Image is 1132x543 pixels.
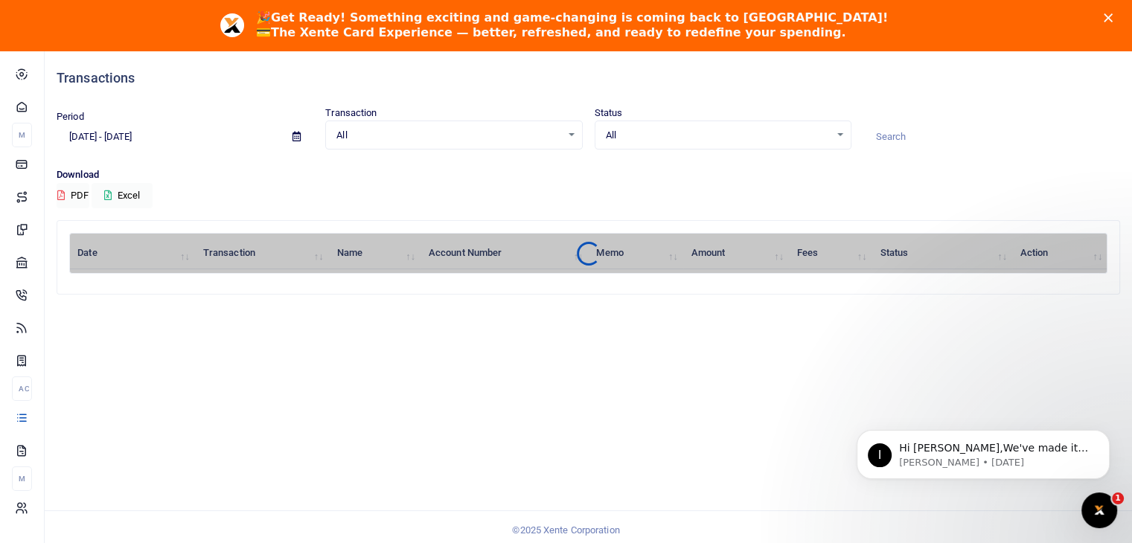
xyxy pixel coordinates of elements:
[12,466,32,491] li: M
[1081,492,1117,528] iframe: Intercom live chat
[57,183,89,208] button: PDF
[834,399,1132,503] iframe: Intercom notifications message
[1112,492,1124,504] span: 1
[220,13,244,37] img: Profile image for Aceng
[92,183,153,208] button: Excel
[1104,13,1119,22] div: Close
[12,376,32,401] li: Ac
[12,123,32,147] li: M
[57,109,84,124] label: Period
[336,128,560,143] span: All
[256,10,888,40] div: 🎉 💳
[271,25,845,39] b: The Xente Card Experience — better, refreshed, and ready to redefine your spending.
[271,10,888,25] b: Get Ready! Something exciting and game-changing is coming back to [GEOGRAPHIC_DATA]!
[595,106,623,121] label: Status
[57,167,1120,183] p: Download
[57,124,281,150] input: select period
[863,124,1120,150] input: Search
[606,128,830,143] span: All
[325,106,377,121] label: Transaction
[57,70,1120,86] h4: Transactions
